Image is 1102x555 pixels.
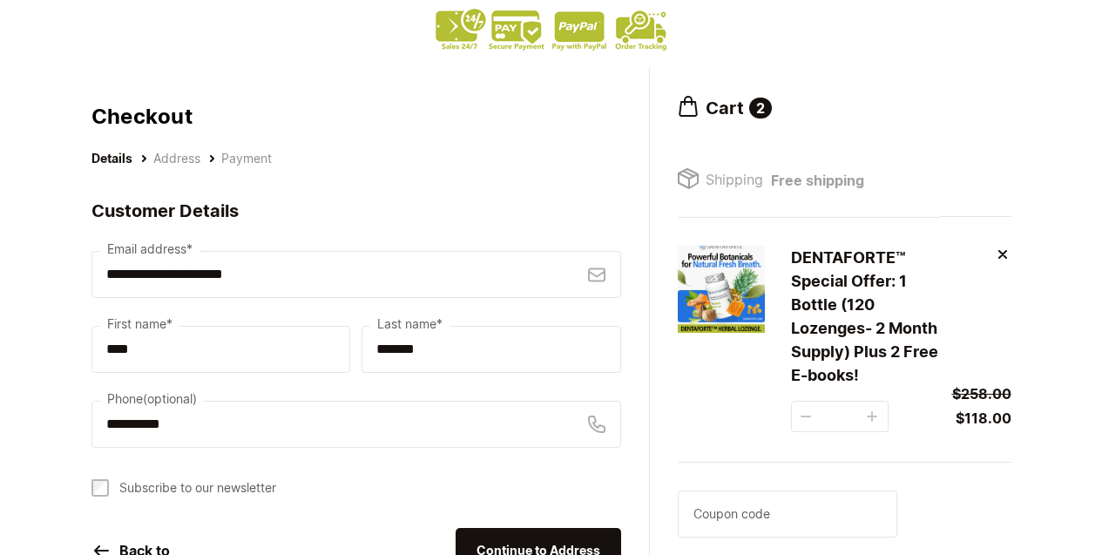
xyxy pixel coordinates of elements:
[91,151,132,166] span: Details
[91,146,132,171] button: Details
[100,312,179,336] label: First name
[119,480,276,495] span: Subscribe to our newsletter
[370,312,450,336] label: Last name
[749,98,772,118] span: 2
[143,391,197,406] span: (optional)
[91,96,193,138] a: Checkout
[100,237,199,261] label: Email address
[100,387,204,411] label: Phone
[91,479,109,495] input: Subscribe to our newsletter
[678,96,1011,120] h2: Cart
[91,199,621,223] h2: Customer Details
